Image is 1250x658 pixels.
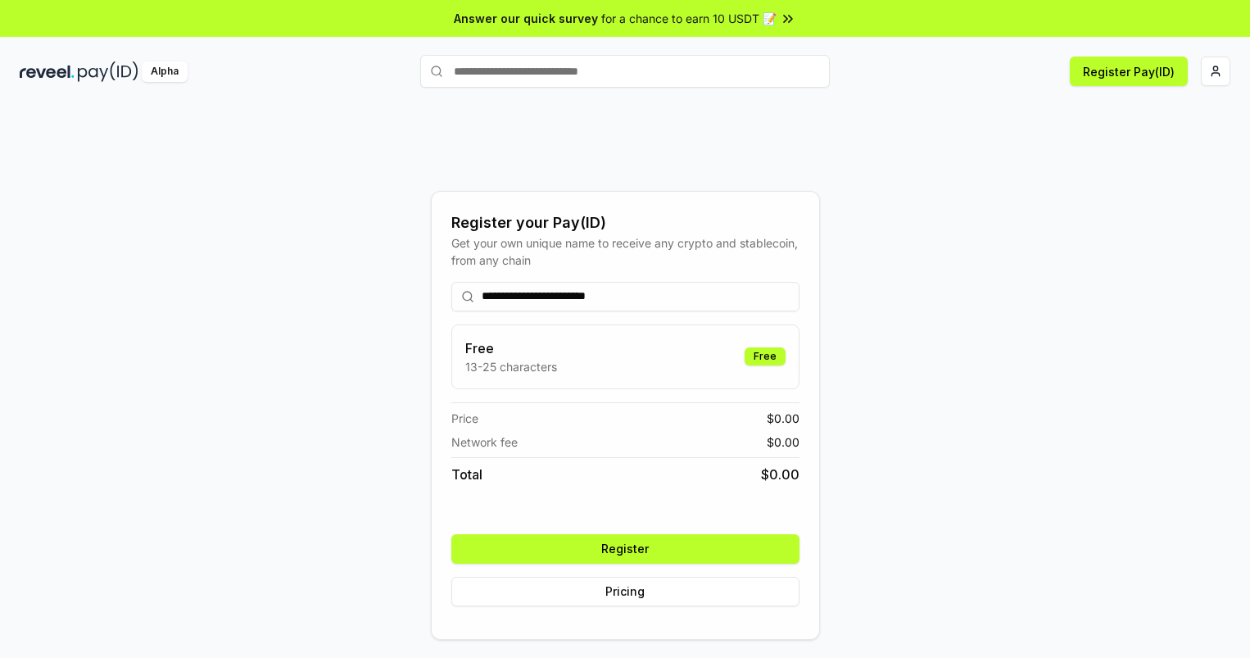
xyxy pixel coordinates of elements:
[451,410,478,427] span: Price
[465,358,557,375] p: 13-25 characters
[1070,57,1188,86] button: Register Pay(ID)
[454,10,598,27] span: Answer our quick survey
[451,211,799,234] div: Register your Pay(ID)
[745,347,786,365] div: Free
[20,61,75,82] img: reveel_dark
[451,433,518,451] span: Network fee
[451,465,482,484] span: Total
[767,410,799,427] span: $ 0.00
[601,10,777,27] span: for a chance to earn 10 USDT 📝
[761,465,799,484] span: $ 0.00
[451,577,799,606] button: Pricing
[451,534,799,564] button: Register
[142,61,188,82] div: Alpha
[767,433,799,451] span: $ 0.00
[465,338,557,358] h3: Free
[78,61,138,82] img: pay_id
[451,234,799,269] div: Get your own unique name to receive any crypto and stablecoin, from any chain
